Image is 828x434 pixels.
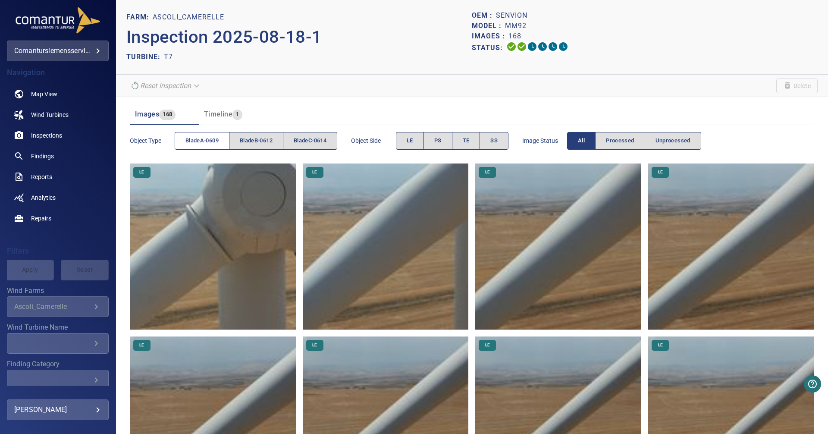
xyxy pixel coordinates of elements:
span: Unprocessed [655,136,690,146]
div: Wind Farms [7,296,109,317]
button: LE [396,132,424,150]
span: LE [307,342,322,348]
span: Findings [31,152,54,160]
button: TE [452,132,480,150]
span: bladeC-0614 [294,136,326,146]
div: [PERSON_NAME] [14,403,101,417]
svg: Classification 0% [558,41,568,52]
button: All [567,132,596,150]
p: Images : [472,31,508,41]
span: LE [480,169,495,175]
span: Timeline [204,110,232,118]
span: Object type [130,136,175,145]
img: comantursiemensserviceitaly-logo [15,7,101,34]
p: Model : [472,21,505,31]
span: Analytics [31,193,56,202]
svg: Matching 0% [548,41,558,52]
span: Images [135,110,159,118]
span: Repairs [31,214,51,223]
svg: Uploading 100% [506,41,517,52]
span: 168 [159,110,176,120]
span: Image Status [522,136,567,145]
button: bladeC-0614 [283,132,337,150]
span: All [578,136,585,146]
span: Wind Turbines [31,110,69,119]
em: Reset inspection [140,82,191,90]
a: findings noActive [7,146,109,167]
label: Wind Turbine Name [7,324,109,331]
p: Ascoli_Camerelle [153,12,224,22]
p: MM92 [505,21,527,31]
p: T7 [164,52,173,62]
span: LE [134,342,149,348]
p: Inspection 2025-08-18-1 [126,24,472,50]
div: Reset inspection [126,78,205,93]
span: Inspections [31,131,62,140]
p: Status: [472,41,506,54]
span: LE [653,169,668,175]
div: Unable to reset the inspection due to your user permissions [126,78,205,93]
p: TURBINE: [126,52,164,62]
p: OEM : [472,10,496,21]
div: Finding Category [7,370,109,390]
button: PS [423,132,452,150]
div: comantursiemensserviceitaly [7,41,109,61]
div: imageStatus [567,132,701,150]
button: bladeA-0609 [175,132,229,150]
label: Finding Category [7,361,109,368]
span: Unable to delete the inspection due to your user permissions [776,79,818,93]
div: objectSide [396,132,508,150]
span: Reports [31,173,52,181]
svg: ML Processing 0% [537,41,548,52]
button: SS [480,132,508,150]
a: analytics noActive [7,187,109,208]
h4: Filters [7,247,109,255]
a: map noActive [7,84,109,104]
svg: Selecting 0% [527,41,537,52]
p: 168 [508,31,521,41]
span: bladeB-0612 [240,136,273,146]
span: LE [134,169,149,175]
span: Object Side [351,136,396,145]
button: Processed [595,132,645,150]
span: LE [307,169,322,175]
span: Processed [606,136,634,146]
a: repairs noActive [7,208,109,229]
span: TE [463,136,470,146]
h4: Navigation [7,68,109,77]
div: comantursiemensserviceitaly [14,44,101,58]
span: 1 [232,110,242,120]
a: inspections noActive [7,125,109,146]
span: Map View [31,90,57,98]
span: bladeA-0609 [185,136,219,146]
svg: Data Formatted 100% [517,41,527,52]
p: Senvion [496,10,527,21]
span: LE [407,136,413,146]
span: SS [490,136,498,146]
a: windturbines noActive [7,104,109,125]
div: objectType [175,132,337,150]
span: PS [434,136,442,146]
button: bladeB-0612 [229,132,283,150]
span: LE [653,342,668,348]
span: LE [480,342,495,348]
label: Wind Farms [7,287,109,294]
div: Wind Turbine Name [7,333,109,354]
a: reports noActive [7,167,109,187]
div: Ascoli_Camerelle [14,302,91,311]
p: FARM: [126,12,153,22]
button: Unprocessed [645,132,701,150]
